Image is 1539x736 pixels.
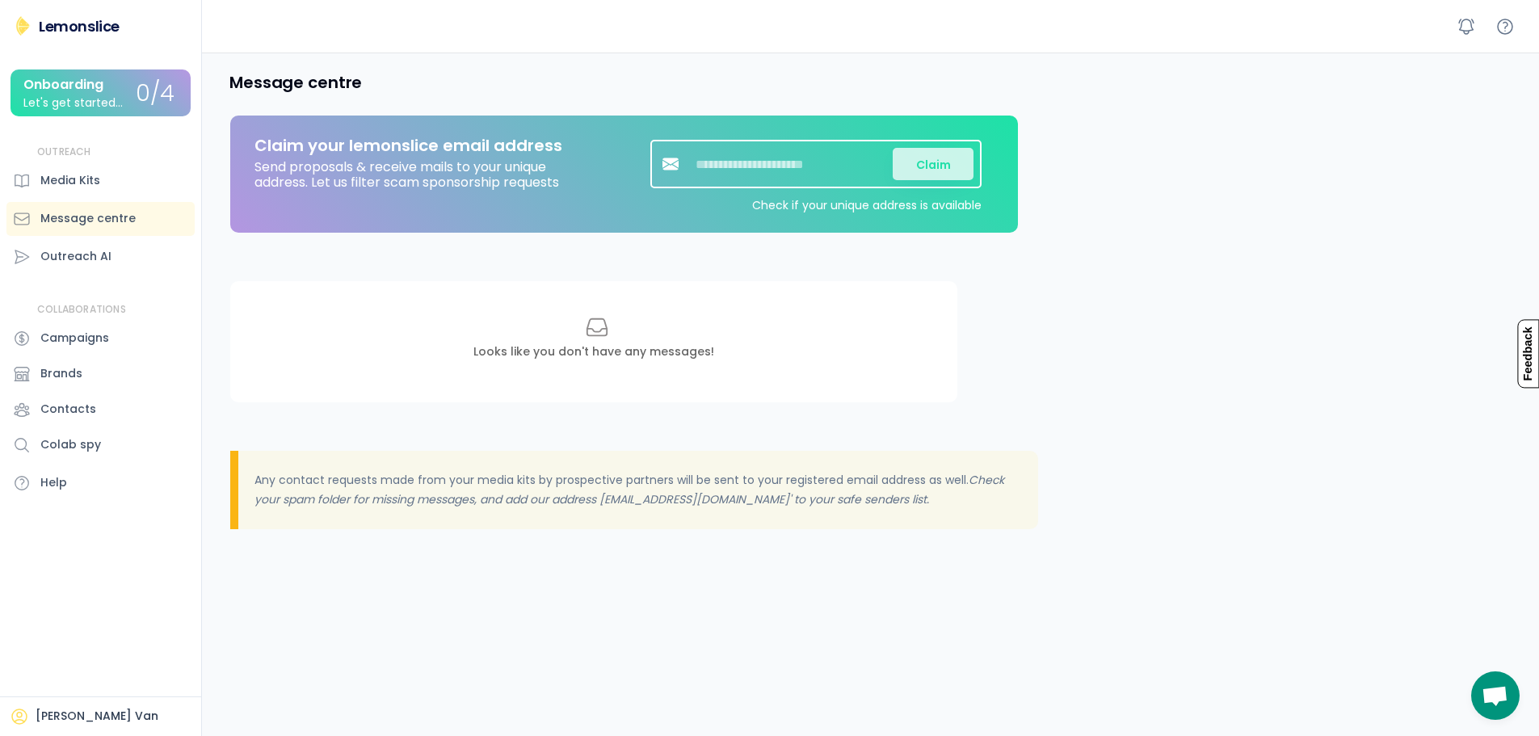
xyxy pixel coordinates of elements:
div: Check if your unique address is available [752,196,982,212]
img: Lemonslice [13,16,32,36]
button: Claim [893,148,973,180]
h4: Message centre [229,72,362,93]
div: Campaigns [40,330,109,347]
div: COLLABORATIONS [37,303,126,317]
div: Lemonslice [39,16,120,36]
div: Colab spy [40,436,101,453]
div: Send proposals & receive mails to your unique address. Let us filter scam sponsorship requests [254,155,578,190]
em: Check your spam folder for missing messages, and add our address [EMAIL_ADDRESS][DOMAIN_NAME]' to... [254,472,1007,507]
div: Claim your lemonslice email address [254,136,562,155]
div: OUTREACH [37,145,91,159]
a: Open chat [1471,671,1520,720]
div: Outreach AI [40,248,111,265]
div: Any contact requests made from your media kits by prospective partners will be sent to your regis... [238,451,1038,530]
div: Looks like you don't have any messages! [473,344,714,360]
div: Onboarding [23,78,103,92]
div: Media Kits [40,172,100,189]
div: 0/4 [136,82,175,107]
div: Help [40,474,67,491]
div: Let's get started... [23,97,123,109]
div: Contacts [40,401,96,418]
div: Brands [40,365,82,382]
div: Message centre [40,210,136,227]
div: [PERSON_NAME] Van [36,709,158,725]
